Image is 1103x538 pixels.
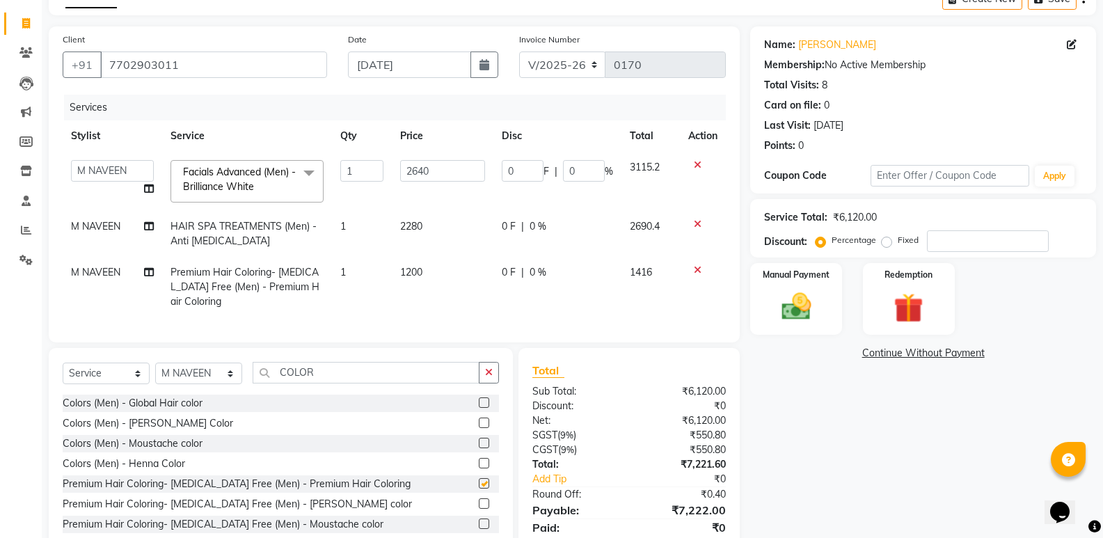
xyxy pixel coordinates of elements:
[532,363,564,378] span: Total
[680,120,726,152] th: Action
[833,210,877,225] div: ₹6,120.00
[764,118,811,133] div: Last Visit:
[629,399,736,413] div: ₹0
[822,78,827,93] div: 8
[532,443,558,456] span: CGST
[555,164,557,179] span: |
[100,52,327,78] input: Search by Name/Mobile/Email/Code
[183,166,296,193] span: Facials Advanced (Men) - Brilliance White
[764,210,827,225] div: Service Total:
[254,180,260,193] a: x
[629,428,736,443] div: ₹550.80
[764,38,795,52] div: Name:
[764,58,825,72] div: Membership:
[340,220,346,232] span: 1
[605,164,613,179] span: %
[521,265,524,280] span: |
[647,472,736,486] div: ₹0
[832,234,876,246] label: Percentage
[63,120,162,152] th: Stylist
[629,384,736,399] div: ₹6,120.00
[798,38,876,52] a: [PERSON_NAME]
[521,219,524,234] span: |
[630,161,660,173] span: 3115.2
[522,487,629,502] div: Round Off:
[63,436,203,451] div: Colors (Men) - Moustache color
[71,220,120,232] span: M NAVEEN
[764,98,821,113] div: Card on file:
[560,429,573,441] span: 9%
[753,346,1093,361] a: Continue Without Payment
[629,502,736,519] div: ₹7,222.00
[530,265,546,280] span: 0 %
[522,384,629,399] div: Sub Total:
[170,220,317,247] span: HAIR SPA TREATMENTS (Men) - Anti [MEDICAL_DATA]
[400,266,422,278] span: 1200
[530,219,546,234] span: 0 %
[764,78,819,93] div: Total Visits:
[561,444,574,455] span: 9%
[519,33,580,46] label: Invoice Number
[63,457,185,471] div: Colors (Men) - Henna Color
[898,234,919,246] label: Fixed
[629,487,736,502] div: ₹0.40
[63,33,85,46] label: Client
[253,362,479,383] input: Search or Scan
[763,269,830,281] label: Manual Payment
[884,290,933,326] img: _gift.svg
[629,519,736,536] div: ₹0
[522,413,629,428] div: Net:
[764,139,795,153] div: Points:
[340,266,346,278] span: 1
[1035,166,1074,187] button: Apply
[63,497,412,512] div: Premium Hair Coloring- [MEDICAL_DATA] Free (Men) - [PERSON_NAME] color
[629,457,736,472] div: ₹7,221.60
[630,266,652,278] span: 1416
[621,120,681,152] th: Total
[502,219,516,234] span: 0 F
[522,443,629,457] div: ( )
[522,472,647,486] a: Add Tip
[884,269,933,281] label: Redemption
[630,220,660,232] span: 2690.4
[522,428,629,443] div: ( )
[871,165,1029,187] input: Enter Offer / Coupon Code
[332,120,392,152] th: Qty
[522,502,629,519] div: Payable:
[63,416,233,431] div: Colors (Men) - [PERSON_NAME] Color
[522,399,629,413] div: Discount:
[522,519,629,536] div: Paid:
[493,120,621,152] th: Disc
[532,429,557,441] span: SGST
[543,164,549,179] span: F
[764,58,1082,72] div: No Active Membership
[71,266,120,278] span: M NAVEEN
[162,120,332,152] th: Service
[502,265,516,280] span: 0 F
[764,235,807,249] div: Discount:
[64,95,736,120] div: Services
[170,266,319,308] span: Premium Hair Coloring- [MEDICAL_DATA] Free (Men) - Premium Hair Coloring
[629,443,736,457] div: ₹550.80
[764,168,870,183] div: Coupon Code
[63,517,383,532] div: Premium Hair Coloring- [MEDICAL_DATA] Free (Men) - Moustache color
[63,396,203,411] div: Colors (Men) - Global Hair color
[814,118,843,133] div: [DATE]
[1045,482,1089,524] iframe: chat widget
[629,413,736,428] div: ₹6,120.00
[798,139,804,153] div: 0
[392,120,493,152] th: Price
[522,457,629,472] div: Total:
[824,98,830,113] div: 0
[772,290,820,324] img: _cash.svg
[63,52,102,78] button: +91
[63,477,411,491] div: Premium Hair Coloring- [MEDICAL_DATA] Free (Men) - Premium Hair Coloring
[400,220,422,232] span: 2280
[348,33,367,46] label: Date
